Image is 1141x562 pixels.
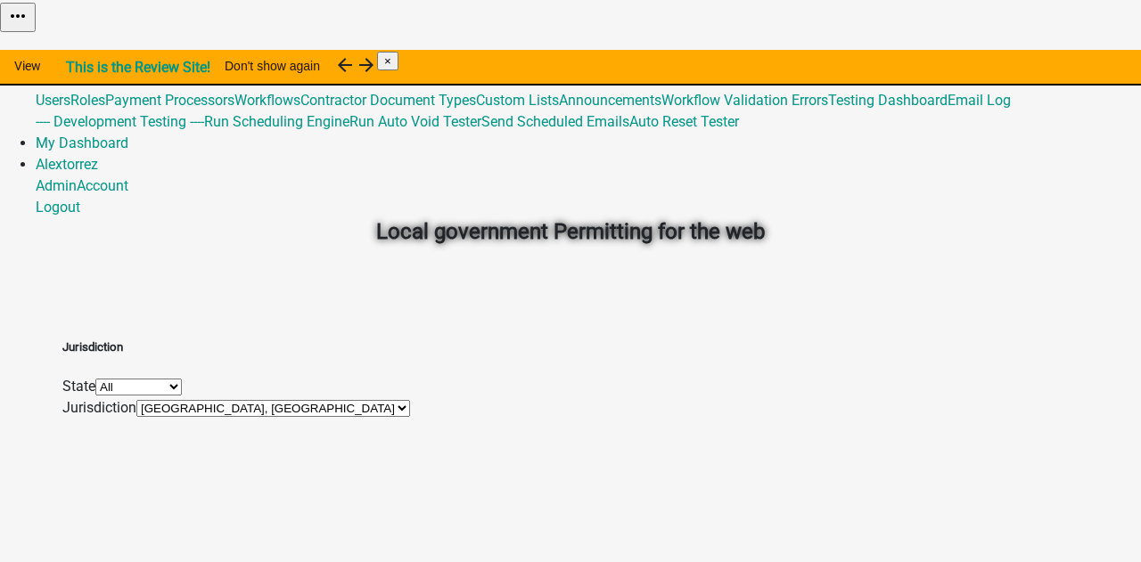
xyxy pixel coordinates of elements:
i: arrow_back [334,54,356,76]
button: Close [377,52,398,70]
i: arrow_forward [356,54,377,76]
strong: This is the Review Site! [66,59,210,76]
label: Jurisdiction [62,399,136,416]
button: Don't show again [210,50,334,82]
h2: Local government Permitting for the web [76,216,1065,248]
h5: Jurisdiction [62,338,410,356]
label: State [62,378,95,395]
span: × [384,54,391,68]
